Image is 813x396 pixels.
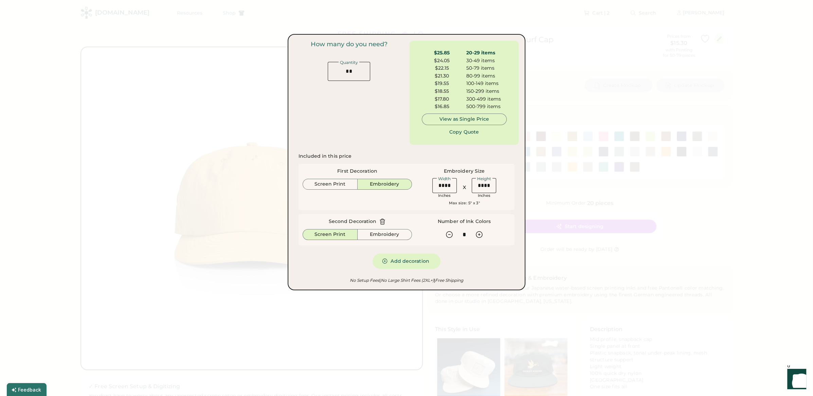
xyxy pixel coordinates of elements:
[449,201,480,206] div: Max size: 5" x 3"
[444,168,485,175] div: Embroidery Size
[466,50,507,56] div: 20-29 items
[422,65,462,72] div: $22.15
[337,168,377,175] div: First Decoration
[466,103,507,110] div: 500-799 items
[422,103,462,110] div: $16.85
[434,278,435,283] font: |
[422,50,462,56] div: $25.85
[781,365,810,395] iframe: Front Chat
[422,80,462,87] div: $19.55
[299,153,351,160] div: Included in this price
[434,278,463,283] em: Free Shipping
[466,73,507,80] div: 80-99 items
[422,96,462,103] div: $17.80
[303,229,358,240] button: Screen Print
[466,88,507,95] div: 150-299 items
[358,179,412,190] button: Embroidery
[466,57,507,64] div: 30-49 items
[373,254,440,269] button: Add decoration
[422,73,462,80] div: $21.30
[358,229,412,240] button: Embroidery
[329,218,377,225] div: Second Decoration
[303,179,358,190] button: Screen Print
[466,65,507,72] div: 50-79 items
[478,193,491,199] div: Inches
[350,278,379,283] em: No Setup Fees
[438,218,491,225] div: Number of Ink Colors
[463,184,466,191] div: X
[339,61,359,65] div: Quantity
[422,57,462,64] div: $24.05
[476,177,492,181] div: Height
[311,41,387,48] div: How many do you need?
[428,116,501,123] div: View as Single Price
[439,125,490,139] button: Copy Quote
[466,80,507,87] div: 100-149 items
[466,96,507,103] div: 300-499 items
[422,88,462,95] div: $18.55
[437,177,452,181] div: Width
[379,278,434,283] em: No Large Shirt Fees (2XL+)
[438,193,451,199] div: Inches
[379,278,380,283] font: |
